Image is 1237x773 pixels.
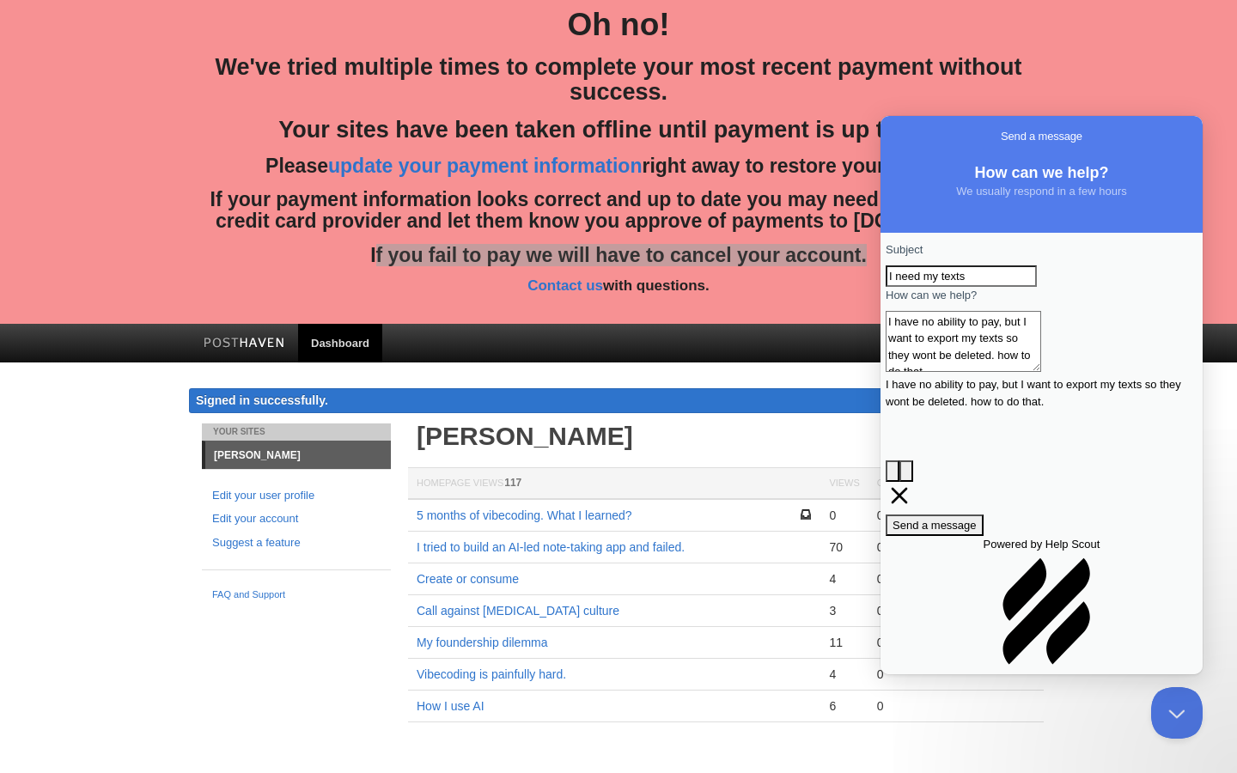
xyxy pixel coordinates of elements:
[189,388,1048,413] div: Signed in successfully.
[877,571,932,587] div: 0
[1151,687,1203,739] iframe: Help Scout Beacon - Close
[877,508,932,523] div: 0
[417,667,566,681] a: Vibecoding is painfully hard.
[298,324,382,362] a: Dashboard
[205,441,391,469] a: [PERSON_NAME]
[417,540,685,554] a: I tried to build an AI-led note-taking app and failed.
[202,118,1035,143] h3: Your sites have been taken offline until payment is up to date.
[877,539,932,555] div: 0
[202,55,1035,106] h3: We've tried multiple times to complete your most recent payment without success.
[417,636,548,649] a: My foundership dilemma
[820,467,868,499] th: Views
[829,698,859,714] div: 6
[202,423,391,441] li: Your Sites
[202,245,1035,266] h4: If you fail to pay we will have to cancel your account.
[202,189,1035,233] h4: If your payment information looks correct and up to date you may need to contact your credit card...
[829,666,859,682] div: 4
[877,603,932,618] div: 0
[417,422,633,450] a: [PERSON_NAME]
[212,510,381,528] a: Edit your account
[417,508,632,522] a: 5 months of vibecoding. What I learned?
[877,635,932,650] div: 0
[417,604,619,618] a: Call against [MEDICAL_DATA] culture
[868,467,941,499] th: Comments
[504,477,521,489] span: 117
[829,603,859,618] div: 3
[877,698,932,714] div: 0
[212,534,381,552] a: Suggest a feature
[202,8,1035,43] h2: Oh no!
[212,587,381,603] a: FAQ and Support
[202,278,1035,295] h5: with questions.
[829,539,859,555] div: 70
[829,508,859,523] div: 0
[417,699,484,713] a: How I use AI
[204,338,285,350] img: Posthaven-bar
[527,277,603,294] a: Contact us
[829,635,859,650] div: 11
[408,467,820,499] th: Homepage Views
[202,155,1035,177] h4: Please right away to restore your account.
[212,487,381,505] a: Edit your user profile
[417,572,519,586] a: Create or consume
[328,155,642,177] a: update your payment information
[881,116,1203,674] iframe: Help Scout Beacon - Live Chat, Contact Form, and Knowledge Base
[877,666,932,682] div: 0
[829,571,859,587] div: 4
